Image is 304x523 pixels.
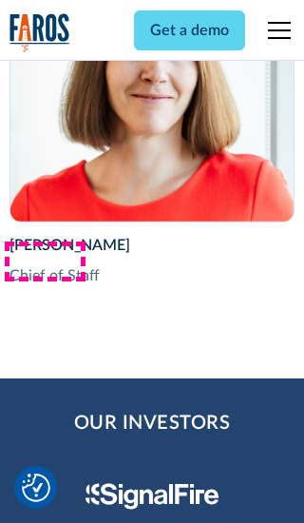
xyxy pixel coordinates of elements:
[9,264,295,287] div: Chief of Staff
[9,13,70,52] img: Logo of the analytics and reporting company Faros.
[256,8,294,53] div: menu
[9,13,70,52] a: home
[134,10,245,50] a: Get a demo
[22,474,50,502] img: Revisit consent button
[9,234,295,257] div: [PERSON_NAME]
[22,474,50,502] button: Cookie Settings
[85,483,219,510] img: Signal Fire Logo
[74,409,231,437] h2: Our Investors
